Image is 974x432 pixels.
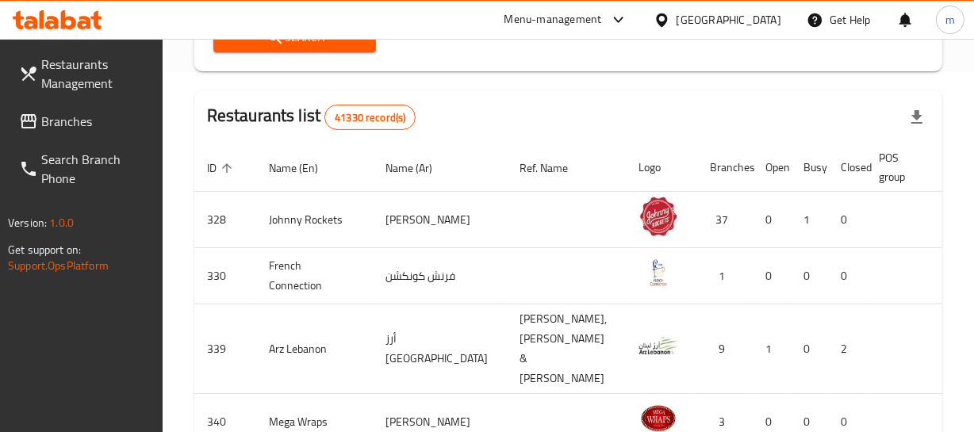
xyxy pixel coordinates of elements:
[325,110,415,125] span: 41330 record(s)
[504,10,602,29] div: Menu-management
[880,148,926,186] span: POS group
[829,192,867,248] td: 0
[507,304,626,394] td: [PERSON_NAME],[PERSON_NAME] & [PERSON_NAME]
[638,253,678,292] img: French Connection
[194,192,256,248] td: 328
[8,255,109,276] a: Support.OpsPlatform
[697,192,753,248] td: 37
[829,304,867,394] td: 2
[898,98,936,136] div: Export file
[256,248,373,304] td: French Connection
[626,143,697,192] th: Logo
[829,143,867,192] th: Closed
[8,212,47,233] span: Version:
[829,248,867,304] td: 0
[373,248,507,304] td: فرنش كونكشن
[638,326,678,365] img: Arz Lebanon
[6,102,163,140] a: Branches
[677,11,781,29] div: [GEOGRAPHIC_DATA]
[207,104,416,130] h2: Restaurants list
[373,192,507,248] td: [PERSON_NAME]
[697,143,753,192] th: Branches
[6,140,163,197] a: Search Branch Phone
[697,248,753,304] td: 1
[207,159,237,178] span: ID
[194,248,256,304] td: 330
[638,197,678,236] img: Johnny Rockets
[49,212,74,233] span: 1.0.0
[753,192,791,248] td: 0
[41,112,150,131] span: Branches
[41,55,150,93] span: Restaurants Management
[8,239,81,260] span: Get support on:
[6,45,163,102] a: Restaurants Management
[753,248,791,304] td: 0
[256,304,373,394] td: Arz Lebanon
[194,304,256,394] td: 339
[385,159,453,178] span: Name (Ar)
[791,248,829,304] td: 0
[256,192,373,248] td: Johnny Rockets
[791,192,829,248] td: 1
[791,304,829,394] td: 0
[945,11,955,29] span: m
[373,304,507,394] td: أرز [GEOGRAPHIC_DATA]
[41,150,150,188] span: Search Branch Phone
[753,143,791,192] th: Open
[269,159,339,178] span: Name (En)
[753,304,791,394] td: 1
[226,28,364,48] span: Search
[697,304,753,394] td: 9
[791,143,829,192] th: Busy
[520,159,589,178] span: Ref. Name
